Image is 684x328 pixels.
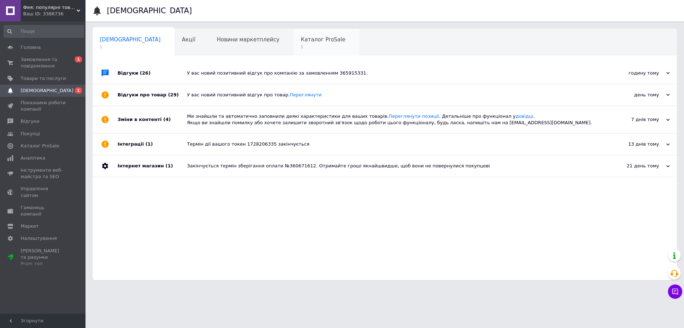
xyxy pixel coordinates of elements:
span: Інструменти веб-майстра та SEO [21,167,66,180]
div: Відгуки про товар [118,84,187,106]
div: Ваш ID: 3386736 [23,11,85,17]
a: довідці [515,113,533,119]
div: Prom топ [21,261,66,267]
span: Показники роботи компанії [21,100,66,112]
span: (4) [163,117,171,122]
span: Маркет [21,223,39,229]
span: Замовлення та повідомлення [21,56,66,69]
span: Відгуки [21,118,39,125]
span: Управління сайтом [21,186,66,198]
span: Головна [21,44,41,51]
div: 7 днів тому [598,116,670,123]
span: 1 [100,44,161,50]
span: 1 [301,44,345,50]
div: У вас новий позитивний відгук про товар. [187,92,598,98]
span: [PERSON_NAME] та рахунки [21,248,66,267]
span: Акції [182,36,196,43]
span: (29) [168,92,179,97]
div: Відгуки [118,62,187,84]
div: Інтеграції [118,133,187,155]
div: У вас новий позитивний відгук про компанію за замовленням 365915331. [187,70,598,76]
span: Товари та послуги [21,75,66,82]
button: Чат з покупцем [668,284,682,299]
div: Ми знайшли та автоматично заповнили деякі характеристики для ваших товарів. . Детальніше про функ... [187,113,598,126]
div: Термін дії вашого токен 1728206335 закінчується [187,141,598,147]
span: [DEMOGRAPHIC_DATA] [100,36,161,43]
input: Пошук [4,25,84,38]
div: Зміни в контенті [118,106,187,133]
span: Каталог ProSale [301,36,345,43]
div: день тому [598,92,670,98]
span: 1 [75,87,82,94]
a: Переглянути [290,92,321,97]
div: Інтернет магазин [118,155,187,177]
span: Аналітика [21,155,45,161]
div: 13 днів тому [598,141,670,147]
span: (1) [145,141,153,147]
span: Гаманець компанії [21,205,66,217]
span: (1) [165,163,173,168]
div: годину тому [598,70,670,76]
span: Покупці [21,131,40,137]
span: 1 [75,56,82,62]
span: (26) [140,70,151,76]
span: [DEMOGRAPHIC_DATA] [21,87,73,94]
span: Фея: популярні товари в інтернеті [23,4,77,11]
a: Переглянути позиції [389,113,439,119]
span: Новини маркетплейсу [217,36,279,43]
span: Налаштування [21,235,57,242]
h1: [DEMOGRAPHIC_DATA] [107,6,192,15]
div: Закінчується термін зберігання оплати №360671612. Отримайте гроші якнайшвидше, щоб вони не поверн... [187,163,598,169]
div: 21 день тому [598,163,670,169]
span: Каталог ProSale [21,143,59,149]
